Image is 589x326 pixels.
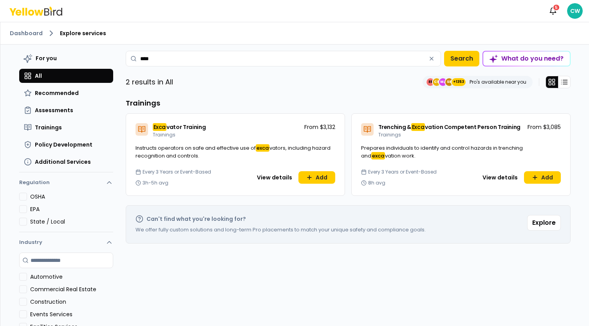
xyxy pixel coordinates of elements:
[385,152,416,159] span: vation work.
[445,78,453,86] span: SE
[482,51,571,66] button: What do you need?
[19,232,113,253] button: Industry
[36,54,57,62] span: For you
[146,215,246,223] h2: Can't find what you're looking for?
[143,169,211,175] span: Every 3 Years or Event-Based
[126,77,173,88] p: 2 results in All
[298,171,335,184] button: Add
[35,72,42,80] span: All
[19,86,113,100] button: Recommended
[35,141,92,149] span: Policy Development
[371,152,385,159] mark: exca
[368,169,437,175] span: Every 3 Years or Event-Based
[252,171,297,184] button: View details
[30,298,113,306] label: Construction
[19,120,113,134] button: Trainings
[433,78,441,86] span: CE
[553,4,560,11] div: 5
[378,131,401,138] span: Trainings
[478,171,522,184] button: View details
[19,69,113,83] button: All
[545,3,561,19] button: 5
[30,310,113,318] label: Events Services
[19,138,113,152] button: Policy Development
[30,285,113,293] label: Commercial Real Estate
[425,123,520,131] span: vation Competent Person Training
[153,131,175,138] span: Trainings
[166,123,206,131] span: vator Training
[30,205,113,213] label: EPA
[19,103,113,117] button: Assessments
[483,52,570,66] div: What do you need?
[411,123,425,131] mark: Exca
[19,176,113,193] button: Regulation
[10,29,580,38] nav: breadcrumb
[136,226,426,234] p: We offer fully custom solutions and long-term Pro placements to match your unique safety and comp...
[528,123,561,131] p: From $3,085
[30,193,113,201] label: OSHA
[361,144,523,159] span: Prepares individuals to identify and control hazards in trenching and
[153,123,167,131] mark: Exca
[19,193,113,232] div: Regulation
[368,180,385,186] span: 8h avg
[35,89,79,97] span: Recommended
[19,51,113,66] button: For you
[143,180,168,186] span: 3h-5h avg
[524,171,561,184] button: Add
[256,144,269,152] mark: exca
[136,144,331,159] span: vators, including hazard recognition and controls.
[439,78,447,86] span: MJ
[35,106,73,114] span: Assessments
[136,144,256,152] span: Instructs operators on safe and effective use of
[527,215,561,231] button: Explore
[426,78,434,86] span: EE
[126,98,571,109] h3: Trainings
[567,3,583,19] span: CW
[35,124,62,131] span: Trainings
[35,158,91,166] span: Additional Services
[10,29,43,37] a: Dashboard
[30,218,113,226] label: State / Local
[304,123,335,131] p: From $3,132
[453,78,464,86] span: +1353
[444,51,479,66] button: Search
[378,123,411,131] span: Trenching &
[19,155,113,169] button: Additional Services
[60,29,106,37] span: Explore services
[30,273,113,281] label: Automotive
[470,79,526,85] p: Pro's available near you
